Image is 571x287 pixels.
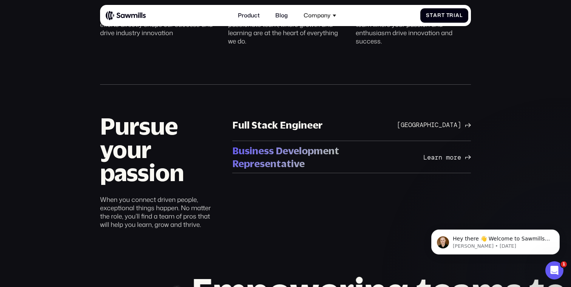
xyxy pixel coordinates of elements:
[426,12,430,19] span: S
[100,115,220,184] h2: Pursue your passion
[232,109,471,141] a: Full Stack Engineer[GEOGRAPHIC_DATA]
[232,141,471,173] a: Business Development RepresentativeLearn more
[449,12,454,19] span: r
[460,12,463,19] span: l
[356,12,471,45] div: Embrace work that inspires you. Join a team where your passion and enthusiasm drive innovation an...
[232,144,403,170] div: Business Development Representative
[420,214,571,267] iframe: Intercom notifications message
[304,12,330,19] div: Company
[545,261,563,279] iframe: Intercom live chat
[299,8,340,23] div: Company
[228,12,343,45] div: Accelerate your career with our passionate team, where growth and learning are at the heart of ev...
[433,12,437,19] span: a
[420,8,468,23] a: StartTrial
[234,8,264,23] a: Product
[100,195,220,228] div: When you connect driven people, exceptional things happen. No matter the role, you’ll find a team...
[561,261,567,267] span: 1
[423,153,461,161] div: Learn more
[397,121,461,129] div: [GEOGRAPHIC_DATA]
[271,8,292,23] a: Blog
[454,12,455,19] span: i
[455,12,460,19] span: a
[446,12,450,19] span: T
[430,12,433,19] span: t
[100,12,215,37] div: Be part of a team where your ideas and efforts directly shape our success and drive industry inno...
[437,12,441,19] span: r
[441,12,445,19] span: t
